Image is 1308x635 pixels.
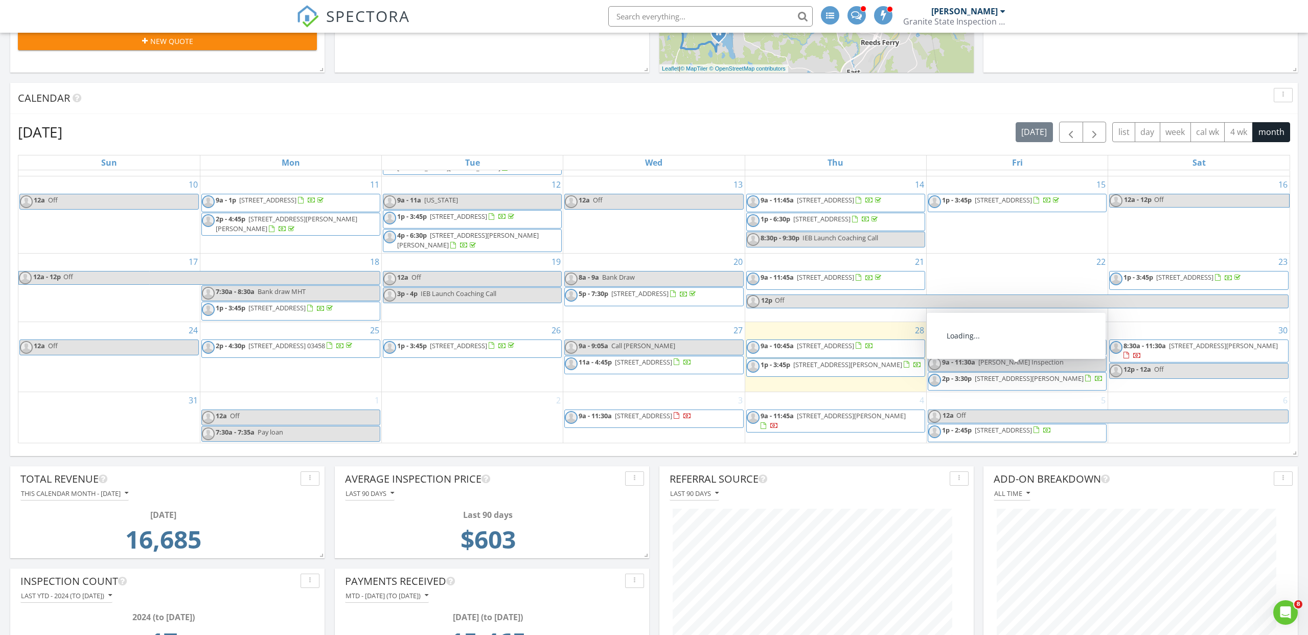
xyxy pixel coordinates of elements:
[975,374,1084,383] span: [STREET_ADDRESS][PERSON_NAME]
[928,372,1107,391] a: 2p - 3:30p [STREET_ADDRESS][PERSON_NAME]
[761,411,906,430] a: 9a - 11:45a [STREET_ADDRESS][PERSON_NAME]
[802,233,878,242] span: IEB Launch Coaching Call
[187,322,200,338] a: Go to August 24, 2025
[1276,322,1290,338] a: Go to August 30, 2025
[942,425,972,435] span: 1p - 2:45p
[63,272,73,281] span: Off
[1273,600,1298,625] iframe: Intercom live chat
[1112,122,1135,142] button: list
[917,392,926,409] a: Go to September 4, 2025
[1110,365,1122,377] img: default-user-f0147aede5fd5fa78ca7ade42f37bd4542148d508eef1c3d3ea960f66861d68b.jpg
[746,271,925,289] a: 9a - 11:45a [STREET_ADDRESS]
[20,471,296,487] div: Total Revenue
[928,424,1107,442] a: 1p - 2:45p [STREET_ADDRESS]
[201,213,380,236] a: 2p - 4:45p [STREET_ADDRESS][PERSON_NAME][PERSON_NAME]
[202,214,215,227] img: default-user-f0147aede5fd5fa78ca7ade42f37bd4542148d508eef1c3d3ea960f66861d68b.jpg
[579,273,599,282] span: 8a - 9a
[216,303,335,312] a: 1p - 3:45p [STREET_ADDRESS]
[731,254,745,270] a: Go to August 20, 2025
[926,392,1108,443] td: Go to September 5, 2025
[201,339,380,358] a: 2p - 4:30p [STREET_ADDRESS] 03458
[33,271,61,284] span: 12a - 12p
[761,195,794,205] span: 9a - 11:45a
[747,341,760,354] img: default-user-f0147aede5fd5fa78ca7ade42f37bd4542148d508eef1c3d3ea960f66861d68b.jpg
[348,521,628,564] td: 602.67
[258,427,283,437] span: Pay loan
[565,289,578,302] img: default-user-f0147aede5fd5fa78ca7ade42f37bd4542148d508eef1c3d3ea960f66861d68b.jpg
[563,322,745,392] td: Go to August 27, 2025
[747,295,760,308] img: default-user-f0147aede5fd5fa78ca7ade42f37bd4542148d508eef1c3d3ea960f66861d68b.jpg
[397,341,427,350] span: 1p - 3:45p
[1123,365,1151,374] span: 12p - 12a
[913,176,926,193] a: Go to August 14, 2025
[397,273,408,282] span: 12a
[975,425,1032,435] span: [STREET_ADDRESS]
[1059,122,1083,143] button: Previous month
[926,254,1108,322] td: Go to August 22, 2025
[593,195,603,205] span: Off
[200,176,381,254] td: Go to August 11, 2025
[1109,271,1289,289] a: 1p - 3:45p [STREET_ADDRESS]
[747,273,760,285] img: default-user-f0147aede5fd5fa78ca7ade42f37bd4542148d508eef1c3d3ea960f66861d68b.jpg
[942,374,1103,383] a: 2p - 3:30p [STREET_ADDRESS][PERSON_NAME]
[913,254,926,270] a: Go to August 21, 2025
[383,289,396,302] img: default-user-f0147aede5fd5fa78ca7ade42f37bd4542148d508eef1c3d3ea960f66861d68b.jpg
[348,509,628,521] div: Last 90 days
[230,411,240,420] span: Off
[48,341,58,350] span: Off
[1294,600,1302,608] span: 8
[187,254,200,270] a: Go to August 17, 2025
[994,487,1030,501] button: All time
[202,287,215,300] img: default-user-f0147aede5fd5fa78ca7ade42f37bd4542148d508eef1c3d3ea960f66861d68b.jpg
[1094,322,1108,338] a: Go to August 29, 2025
[579,289,608,298] span: 5p - 7:30p
[296,14,410,35] a: SPECTORA
[761,233,799,242] span: 8:30p - 9:30p
[383,212,396,224] img: default-user-f0147aede5fd5fa78ca7ade42f37bd4542148d508eef1c3d3ea960f66861d68b.jpg
[21,592,112,599] div: Last YTD - 2024 (to [DATE])
[549,254,563,270] a: Go to August 19, 2025
[430,212,487,221] span: [STREET_ADDRESS]
[746,358,925,377] a: 1p - 3:45p [STREET_ADDRESS][PERSON_NAME]
[345,471,621,487] div: Average Inspection Price
[34,195,45,205] span: 12a
[202,303,215,316] img: default-user-f0147aede5fd5fa78ca7ade42f37bd4542148d508eef1c3d3ea960f66861d68b.jpg
[615,411,672,420] span: [STREET_ADDRESS]
[216,427,255,437] span: 7:30a - 7:35a
[747,233,760,246] img: default-user-f0147aede5fd5fa78ca7ade42f37bd4542148d508eef1c3d3ea960f66861d68b.jpg
[34,341,45,350] span: 12a
[1276,254,1290,270] a: Go to August 23, 2025
[397,231,427,240] span: 4p - 6:30p
[761,411,794,420] span: 9a - 11:45a
[397,212,427,221] span: 1p - 3:45p
[18,122,62,142] h2: [DATE]
[1109,339,1289,362] a: 8:30a - 11:30a [STREET_ADDRESS][PERSON_NAME]
[1156,273,1213,282] span: [STREET_ADDRESS]
[736,392,745,409] a: Go to September 3, 2025
[383,273,396,285] img: default-user-f0147aede5fd5fa78ca7ade42f37bd4542148d508eef1c3d3ea960f66861d68b.jpg
[24,509,303,521] div: [DATE]
[1108,176,1290,254] td: Go to August 16, 2025
[761,195,883,205] a: 9a - 11:45a [STREET_ADDRESS]
[928,374,941,387] img: default-user-f0147aede5fd5fa78ca7ade42f37bd4542148d508eef1c3d3ea960f66861d68b.jpg
[747,214,760,227] img: default-user-f0147aede5fd5fa78ca7ade42f37bd4542148d508eef1c3d3ea960f66861d68b.jpg
[397,212,516,221] a: 1p - 3:45p [STREET_ADDRESS]
[20,341,33,354] img: default-user-f0147aede5fd5fa78ca7ade42f37bd4542148d508eef1c3d3ea960f66861d68b.jpg
[565,195,578,208] img: default-user-f0147aede5fd5fa78ca7ade42f37bd4542148d508eef1c3d3ea960f66861d68b.jpg
[994,490,1030,497] div: All time
[746,339,925,358] a: 9a - 10:45a [STREET_ADDRESS]
[775,296,785,305] span: Off
[345,487,395,501] button: Last 90 days
[1123,341,1278,360] a: 8:30a - 11:30a [STREET_ADDRESS][PERSON_NAME]
[761,295,773,308] span: 12p
[565,357,578,370] img: default-user-f0147aede5fd5fa78ca7ade42f37bd4542148d508eef1c3d3ea960f66861d68b.jpg
[216,303,245,312] span: 1p - 3:45p
[216,214,357,233] a: 2p - 4:45p [STREET_ADDRESS][PERSON_NAME][PERSON_NAME]
[1224,122,1253,142] button: 4 wk
[397,153,530,172] span: [STREET_ADDRESS][PERSON_NAME][PERSON_NAME][PERSON_NAME]
[424,195,458,205] span: [US_STATE]
[200,254,381,322] td: Go to August 18, 2025
[383,195,396,208] img: default-user-f0147aede5fd5fa78ca7ade42f37bd4542148d508eef1c3d3ea960f66861d68b.jpg
[201,194,380,212] a: 9a - 1p [STREET_ADDRESS]
[216,341,245,350] span: 2p - 4:30p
